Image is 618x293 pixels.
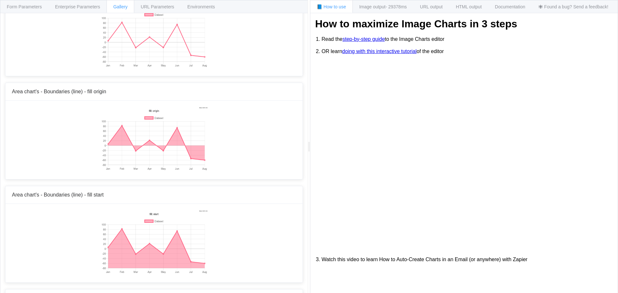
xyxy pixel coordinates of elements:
a: doing with this interactive tutorial [342,49,417,54]
h1: How to maximize Image Charts in 3 steps [315,18,613,30]
span: Enterprise Parameters [55,4,100,9]
span: URL Parameters [141,4,174,9]
span: Environments [187,4,215,9]
span: 📘 How to use [317,4,346,9]
span: Image output [359,4,407,9]
span: - 29378ms [386,4,407,9]
span: HTML output [456,4,482,9]
span: 🕷 Found a bug? Send a feedback! [538,4,608,9]
img: Static chart exemple [100,107,208,171]
a: step-by-step guide [342,36,385,42]
li: Read the to the Image Charts editor [322,33,613,45]
span: Gallery [113,4,127,9]
span: Documentation [495,4,525,9]
span: Area chart's - Boundaries (line) - fill start [12,192,104,197]
img: Static chart exemple [100,4,208,68]
span: URL output [420,4,443,9]
li: Watch this video to learn How to Auto-Create Charts in an Email (or anywhere) with Zapier [322,253,613,266]
span: Form Parameters [7,4,42,9]
span: Area chart's - Boundaries (line) - fill origin [12,89,106,94]
li: OR learn of the editor [322,45,613,58]
img: Static chart exemple [100,210,208,275]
